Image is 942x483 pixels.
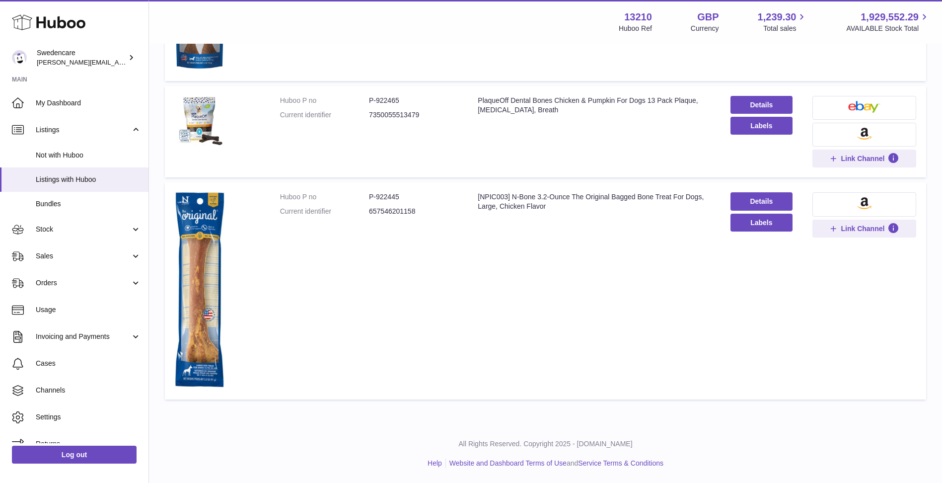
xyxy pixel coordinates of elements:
[36,278,131,288] span: Orders
[36,332,131,341] span: Invoicing and Payments
[175,192,224,387] img: [NPIC003] N-Bone 3.2-Ounce The Original Bagged Bone Treat For Dogs, Large, Chicken Flavor
[37,58,252,66] span: [PERSON_NAME][EMAIL_ADDRESS][PERSON_NAME][DOMAIN_NAME]
[280,96,369,105] dt: Huboo P no
[36,412,141,422] span: Settings
[691,24,719,33] div: Currency
[758,10,808,33] a: 1,239.30 Total sales
[619,24,652,33] div: Huboo Ref
[157,439,934,449] p: All Rights Reserved. Copyright 2025 - [DOMAIN_NAME]
[841,154,884,163] span: Link Channel
[280,110,369,120] dt: Current identifier
[369,110,458,120] dd: 7350055513479
[846,10,930,33] a: 1,929,552.29 AVAILABLE Stock Total
[36,151,141,160] span: Not with Huboo
[857,197,871,209] img: amazon-small.png
[861,10,919,24] span: 1,929,552.29
[12,50,27,65] img: daniel.corbridge@swedencare.co.uk
[280,207,369,216] dt: Current identifier
[36,386,141,395] span: Channels
[36,175,141,184] span: Listings with Huboo
[812,220,916,238] button: Link Channel
[36,225,131,234] span: Stock
[175,96,224,146] img: PlaqueOff Dental Bones Chicken & Pumpkin For Dogs 13 Pack Plaque, Tartar, Breath
[36,199,141,209] span: Bundles
[578,459,663,467] a: Service Terms & Conditions
[812,150,916,167] button: Link Channel
[369,192,458,202] dd: P-922445
[848,101,881,113] img: ebay-small.png
[758,10,797,24] span: 1,239.30
[446,459,663,468] li: and
[730,96,793,114] a: Details
[36,98,141,108] span: My Dashboard
[730,192,793,210] a: Details
[36,359,141,368] span: Cases
[846,24,930,33] span: AVAILABLE Stock Total
[730,117,793,135] button: Labels
[697,10,719,24] strong: GBP
[12,446,137,464] a: Log out
[36,125,131,135] span: Listings
[841,224,884,233] span: Link Channel
[36,439,141,449] span: Returns
[36,305,141,315] span: Usage
[478,192,711,211] div: [NPIC003] N-Bone 3.2-Ounce The Original Bagged Bone Treat For Dogs, Large, Chicken Flavor
[730,214,793,232] button: Labels
[478,96,711,115] div: PlaqueOff Dental Bones Chicken & Pumpkin For Dogs 13 Pack Plaque, [MEDICAL_DATA], Breath
[37,48,126,67] div: Swedencare
[624,10,652,24] strong: 13210
[449,459,567,467] a: Website and Dashboard Terms of Use
[36,251,131,261] span: Sales
[763,24,807,33] span: Total sales
[280,192,369,202] dt: Huboo P no
[857,128,871,140] img: amazon-small.png
[369,96,458,105] dd: P-922465
[369,207,458,216] dd: 657546201158
[428,459,442,467] a: Help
